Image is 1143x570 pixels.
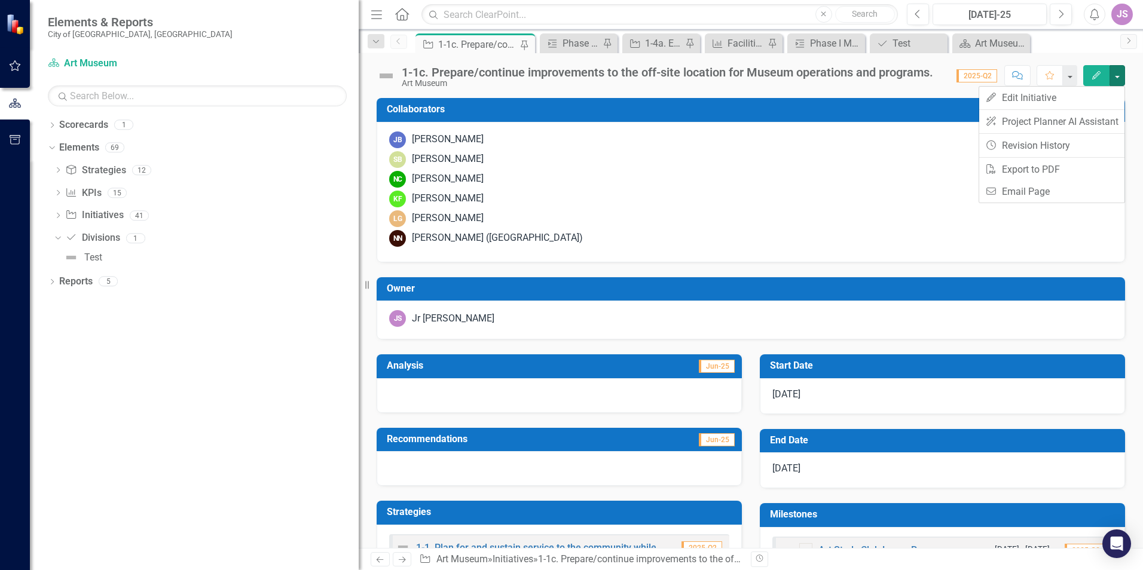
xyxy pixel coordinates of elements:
[59,141,99,155] a: Elements
[65,164,126,177] a: Strategies
[402,79,933,88] div: Art Museum
[779,543,793,557] img: Not Defined
[699,360,735,373] span: Jun-25
[563,36,600,51] div: Phase I scenario Move-in
[543,36,600,51] a: Phase I scenario Move-in
[419,553,742,566] div: » »
[412,133,484,146] div: [PERSON_NAME]
[975,36,1027,51] div: Art Museum
[412,312,494,326] div: Jr [PERSON_NAME]
[770,360,1119,371] h3: Start Date
[48,29,233,39] small: City of [GEOGRAPHIC_DATA], [GEOGRAPHIC_DATA]
[48,57,197,71] a: Art Museum
[6,14,27,35] img: ClearPoint Strategy
[377,66,396,85] img: Not Defined
[979,134,1124,157] a: Revision History
[402,66,933,79] div: 1-1c. Prepare/continue improvements to the off-site location for Museum operations and programs.
[873,36,945,51] a: Test
[728,36,765,51] div: Facilities Department Budget
[538,553,956,565] div: 1-1c. Prepare/continue improvements to the off-site location for Museum operations and programs.
[389,191,406,207] div: KF
[770,509,1119,520] h3: Milestones
[396,540,410,554] img: Not Defined
[412,172,484,186] div: [PERSON_NAME]
[389,131,406,148] div: JB
[412,152,484,166] div: [PERSON_NAME]
[389,151,406,168] div: SB
[389,210,406,227] div: LG
[955,36,1027,51] a: Art Museum
[412,192,484,206] div: [PERSON_NAME]
[65,209,123,222] a: Initiatives
[979,180,1124,203] a: Email Page
[84,252,102,263] div: Test
[387,104,1119,115] h3: Collaborators
[1111,4,1133,25] button: JS
[772,462,800,474] span: [DATE]
[412,231,583,245] div: [PERSON_NAME] ([GEOGRAPHIC_DATA])
[810,36,862,51] div: Phase I Move-out/Move-in
[105,143,124,153] div: 69
[790,36,862,51] a: Phase I Move-out/Move-in
[933,4,1047,25] button: [DATE]-25
[387,360,560,371] h3: Analysis
[995,544,1050,555] small: [DATE] - [DATE]
[412,212,484,225] div: [PERSON_NAME]
[625,36,682,51] a: 1-4a. Execute construction to achieve the building transformation.
[132,165,151,175] div: 12
[48,85,347,106] input: Search Below...
[708,36,765,51] a: Facilities Department Budget
[681,541,722,554] span: 2025-Q2
[65,186,101,200] a: KPIs
[770,435,1119,446] h3: End Date
[48,15,233,29] span: Elements & Reports
[99,277,118,287] div: 5
[387,283,1119,294] h3: Owner
[893,36,945,51] div: Test
[130,210,149,220] div: 41
[389,310,406,327] div: JS
[979,158,1124,180] a: Export to PDF
[1102,529,1131,558] div: Open Intercom Messenger
[438,37,517,52] div: 1-1c. Prepare/continue improvements to the off-site location for Museum operations and programs.
[389,230,406,247] div: NN
[61,248,102,267] a: Test
[699,433,735,446] span: Jun-25
[65,231,120,245] a: Divisions
[835,6,895,23] button: Search
[387,434,626,445] h3: Recommendations
[956,69,997,82] span: 2025-Q2
[852,9,878,19] span: Search
[772,388,800,400] span: [DATE]
[387,507,736,517] h3: Strategies
[108,188,127,198] div: 15
[64,250,78,265] img: Not Defined
[421,4,898,25] input: Search ClearPoint...
[59,118,108,132] a: Scorecards
[937,8,1043,22] div: [DATE]-25
[1065,544,1105,557] span: 2025-Q2
[979,87,1124,109] a: Edit Initiative
[493,553,533,565] a: Initiatives
[114,120,133,130] div: 1
[645,36,682,51] div: 1-4a. Execute construction to achieve the building transformation.
[59,275,93,289] a: Reports
[436,553,488,565] a: Art Museum
[126,233,145,243] div: 1
[979,111,1124,133] a: Project Planner AI Assistant
[389,171,406,188] div: NC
